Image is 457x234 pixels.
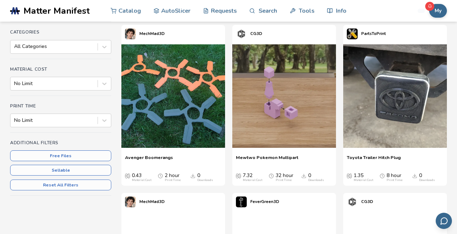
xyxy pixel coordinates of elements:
[243,173,262,182] div: 7.32
[419,178,435,182] div: Downloads
[429,4,447,18] button: My
[243,178,262,182] div: Material Cost
[10,103,111,109] h4: Print Time
[14,118,16,123] input: No Limit
[236,28,247,39] img: CG3D's profile
[412,173,417,178] span: Downloads
[276,173,293,182] div: 32 hour
[436,213,452,229] button: Send feedback via email
[354,173,373,182] div: 1.35
[139,198,165,206] p: MechMad3D
[125,173,130,178] span: Average Cost
[10,67,111,72] h4: Material Cost
[343,193,377,211] a: CG3D's profileCG3D
[419,173,435,182] div: 0
[308,178,324,182] div: Downloads
[347,197,358,207] img: CG3D's profile
[354,178,373,182] div: Material Cost
[165,173,181,182] div: 2 hour
[250,198,279,206] p: FeverGreen3D
[132,173,151,182] div: 0.43
[347,155,401,165] a: Toyota Trailer Hitch Plug
[197,173,213,182] div: 0
[347,28,358,39] img: PartsToPrint's profile
[387,178,402,182] div: Print Time
[236,155,298,165] a: Mewtwo Pokemon Multipart
[197,178,213,182] div: Downloads
[347,173,352,178] span: Average Cost
[308,173,324,182] div: 0
[236,173,241,178] span: Average Cost
[361,30,386,37] p: PartsToPrint
[232,193,283,211] a: FeverGreen3D's profileFeverGreen3D
[121,193,168,211] a: MechMad3D's profileMechMad3D
[343,25,389,43] a: PartsToPrint's profilePartsToPrint
[14,81,16,87] input: No Limit
[10,180,111,190] button: Reset All Filters
[121,25,168,43] a: MechMad3D's profileMechMad3D
[387,173,402,182] div: 8 hour
[269,173,274,178] span: Average Print Time
[276,178,292,182] div: Print Time
[232,25,266,43] a: CG3D's profileCG3D
[190,173,195,178] span: Downloads
[301,173,306,178] span: Downloads
[250,30,262,37] p: CG3D
[132,178,151,182] div: Material Cost
[10,165,111,176] button: Sellable
[14,44,16,49] input: All Categories
[380,173,385,178] span: Average Print Time
[125,28,136,39] img: MechMad3D's profile
[236,197,247,207] img: FeverGreen3D's profile
[139,30,165,37] p: MechMad3D
[165,178,181,182] div: Print Time
[125,197,136,207] img: MechMad3D's profile
[361,198,373,206] p: CG3D
[10,140,111,145] h4: Additional Filters
[10,150,111,161] button: Free Files
[10,30,111,35] h4: Categories
[158,173,163,178] span: Average Print Time
[125,155,173,165] a: Avenger Boomerangs
[23,6,90,16] span: Matter Manifest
